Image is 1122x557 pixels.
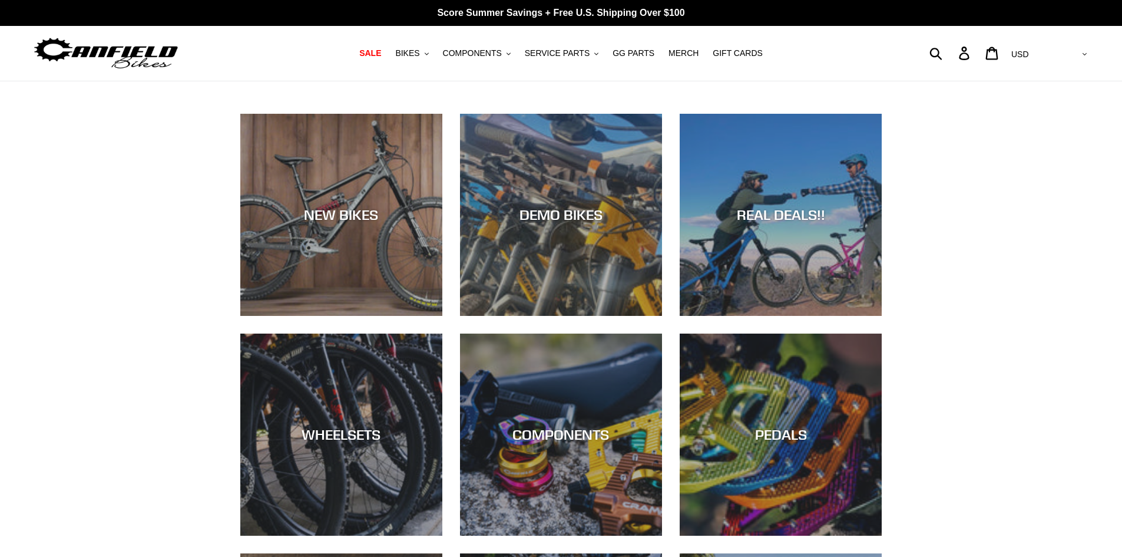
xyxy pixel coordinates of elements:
span: BIKES [395,48,419,58]
div: DEMO BIKES [460,206,662,223]
a: GIFT CARDS [707,45,769,61]
a: GG PARTS [607,45,660,61]
span: SERVICE PARTS [525,48,590,58]
div: PEDALS [680,426,882,443]
a: SALE [353,45,387,61]
img: Canfield Bikes [32,35,180,72]
span: COMPONENTS [443,48,502,58]
span: GIFT CARDS [713,48,763,58]
a: DEMO BIKES [460,114,662,316]
div: COMPONENTS [460,426,662,443]
span: MERCH [668,48,699,58]
a: PEDALS [680,334,882,536]
button: COMPONENTS [437,45,517,61]
div: NEW BIKES [240,206,442,223]
a: COMPONENTS [460,334,662,536]
span: SALE [359,48,381,58]
button: BIKES [389,45,434,61]
button: SERVICE PARTS [519,45,604,61]
a: WHEELSETS [240,334,442,536]
div: WHEELSETS [240,426,442,443]
div: REAL DEALS!! [680,206,882,223]
input: Search [936,40,966,66]
a: NEW BIKES [240,114,442,316]
span: GG PARTS [613,48,654,58]
a: REAL DEALS!! [680,114,882,316]
a: MERCH [663,45,704,61]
